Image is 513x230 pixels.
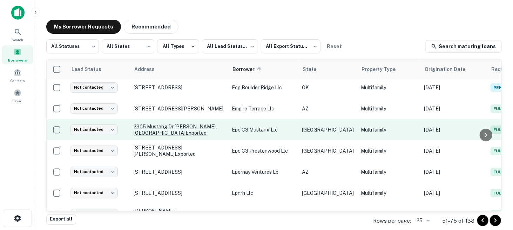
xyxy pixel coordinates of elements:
button: Go to previous page [477,215,488,226]
p: AZ [302,105,354,113]
p: [STREET_ADDRESS][PERSON_NAME] [134,145,225,157]
div: 25 [414,216,431,226]
span: Exported [185,130,207,136]
div: Not contacted [70,103,118,114]
div: All Export Statuses [261,37,320,56]
button: Reset [323,39,346,53]
p: [DATE] [424,126,484,134]
a: Saved [2,86,33,105]
p: [STREET_ADDRESS] [134,169,225,175]
div: All Statuses [46,37,99,56]
p: [DATE] [424,210,484,218]
th: Property Type [357,59,420,79]
span: Borrower [232,65,264,74]
a: Borrowers [2,45,33,64]
img: capitalize-icon.png [11,6,25,20]
p: [STREET_ADDRESS] [134,190,225,196]
p: [PERSON_NAME][GEOGRAPHIC_DATA] [134,208,225,221]
th: Borrower [228,59,298,79]
span: Lead Status [71,65,110,74]
p: [DATE] [424,168,484,176]
div: Not contacted [70,146,118,156]
span: Borrowers [8,57,27,63]
p: OK [302,84,354,91]
button: Go to next page [490,215,501,226]
p: Multifamily [361,84,417,91]
span: Search [12,37,23,43]
th: Address [130,59,228,79]
p: [GEOGRAPHIC_DATA] [302,126,354,134]
p: Rows per page: [373,217,411,225]
p: [DATE] [424,105,484,113]
p: Multifamily [361,147,417,155]
span: Property Type [362,65,405,74]
p: epc c3 mustang llc [232,126,295,134]
button: Export all [46,214,76,225]
div: Not contacted [70,82,118,92]
p: AZ [302,168,354,176]
div: Not contacted [70,124,118,135]
p: Multifamily [361,210,417,218]
p: empire terrace llc [232,105,295,113]
div: Not contacted [70,209,118,219]
a: Search [2,25,33,44]
p: epernay ventures lp [232,168,295,176]
p: ecp boulder ridge llc [232,84,295,91]
span: Saved [13,98,23,104]
p: [DATE] [424,147,484,155]
p: Multifamily [361,126,417,134]
p: [STREET_ADDRESS] [134,84,225,91]
p: 2905 Mustang Dr [PERSON_NAME], [GEOGRAPHIC_DATA] [134,123,225,136]
th: Origination Date [420,59,487,79]
a: Search maturing loans [425,40,502,53]
p: [GEOGRAPHIC_DATA] [302,147,354,155]
span: Exported [175,151,196,157]
span: Address [134,65,164,74]
p: epnrh llc [232,189,295,197]
button: My Borrower Requests [46,20,121,34]
span: State [303,65,325,74]
iframe: Chat Widget [478,174,513,207]
div: Not contacted [70,167,118,177]
p: Multifamily [361,105,417,113]
button: Recommended [124,20,178,34]
span: Contacts [11,78,25,83]
div: All Lead Statuses [202,37,258,56]
p: 51–75 of 138 [442,217,474,225]
div: Not contacted [70,188,118,198]
p: fairfield newport llc [232,210,295,218]
div: All States [102,37,154,56]
p: Multifamily [361,168,417,176]
p: [GEOGRAPHIC_DATA] [302,189,354,197]
p: Multifamily [361,189,417,197]
span: Origination Date [425,65,474,74]
p: [DATE] [424,189,484,197]
p: [STREET_ADDRESS][PERSON_NAME] [134,106,225,112]
p: [DATE] [424,84,484,91]
a: Contacts [2,66,33,85]
button: All Types [157,39,199,53]
th: State [298,59,357,79]
p: TN [302,210,354,218]
th: Lead Status [67,59,130,79]
p: epc c3 prestonwood llc [232,147,295,155]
